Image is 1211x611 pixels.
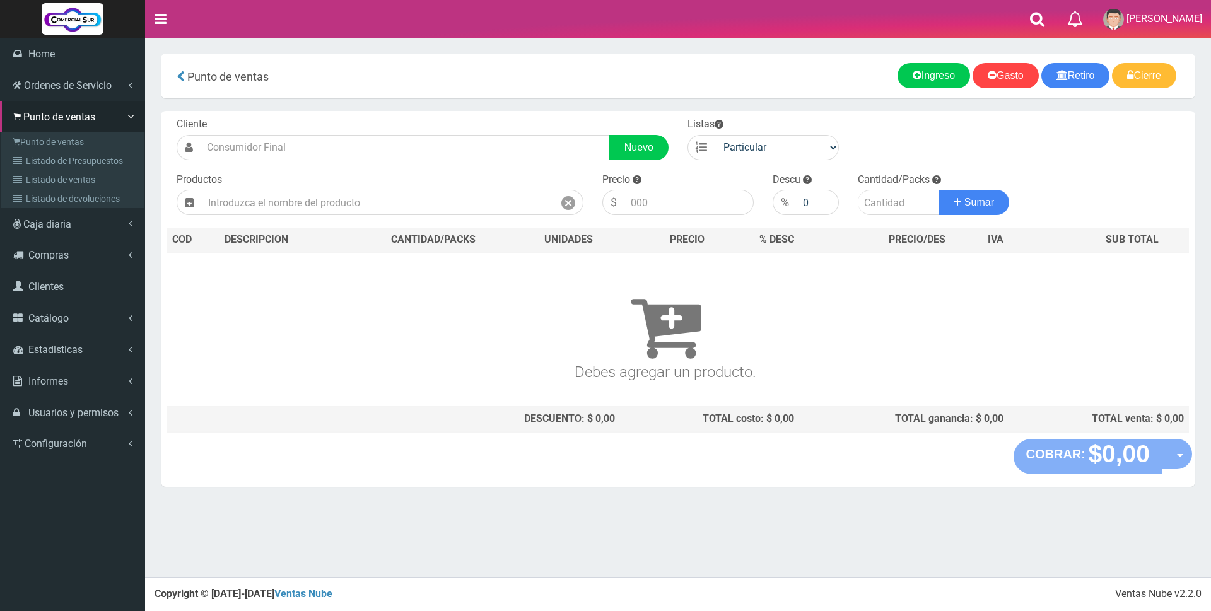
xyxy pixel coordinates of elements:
[23,111,95,123] span: Punto de ventas
[687,117,723,132] label: Listas
[4,170,144,189] a: Listado de ventas
[1103,9,1124,30] img: User Image
[4,132,144,151] a: Punto de ventas
[889,233,945,245] span: PRECIO/DES
[243,233,288,245] span: CRIPCION
[354,412,615,426] div: DESCUENTO: $ 0,00
[219,228,349,253] th: DES
[517,228,620,253] th: UNIDADES
[28,249,69,261] span: Compras
[25,438,87,450] span: Configuración
[167,228,219,253] th: COD
[274,588,332,600] a: Ventas Nube
[759,233,794,245] span: % DESC
[804,412,1003,426] div: TOTAL ganancia: $ 0,00
[172,271,1159,380] h3: Debes agregar un producto.
[858,173,930,187] label: Cantidad/Packs
[1014,412,1184,426] div: TOTAL venta: $ 0,00
[1112,63,1176,88] a: Cierre
[201,135,610,160] input: Consumidor Final
[4,189,144,208] a: Listado de devoluciones
[24,79,112,91] span: Ordenes de Servicio
[973,63,1039,88] a: Gasto
[155,588,332,600] strong: Copyright © [DATE]-[DATE]
[602,173,630,187] label: Precio
[4,151,144,170] a: Listado de Presupuestos
[28,281,64,293] span: Clientes
[898,63,970,88] a: Ingreso
[28,312,69,324] span: Catálogo
[187,70,269,83] span: Punto de ventas
[624,190,754,215] input: 000
[349,228,517,253] th: CANTIDAD/PACKS
[1014,439,1163,474] button: COBRAR: $0,00
[670,233,705,247] span: PRECIO
[964,197,994,207] span: Sumar
[797,190,839,215] input: 000
[1088,440,1150,467] strong: $0,00
[602,190,624,215] div: $
[1026,447,1085,461] strong: COBRAR:
[609,135,669,160] a: Nuevo
[177,117,207,132] label: Cliente
[1041,63,1110,88] a: Retiro
[42,3,103,35] img: Logo grande
[177,173,222,187] label: Productos
[1126,13,1202,25] span: [PERSON_NAME]
[939,190,1009,215] button: Sumar
[28,48,55,60] span: Home
[28,344,83,356] span: Estadisticas
[858,190,939,215] input: Cantidad
[988,233,1003,245] span: IVA
[773,190,797,215] div: %
[28,407,119,419] span: Usuarios y permisos
[773,173,800,187] label: Descu
[202,190,554,215] input: Introduzca el nombre del producto
[28,375,68,387] span: Informes
[23,218,71,230] span: Caja diaria
[625,412,794,426] div: TOTAL costo: $ 0,00
[1115,587,1202,602] div: Ventas Nube v2.2.0
[1106,233,1159,247] span: SUB TOTAL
